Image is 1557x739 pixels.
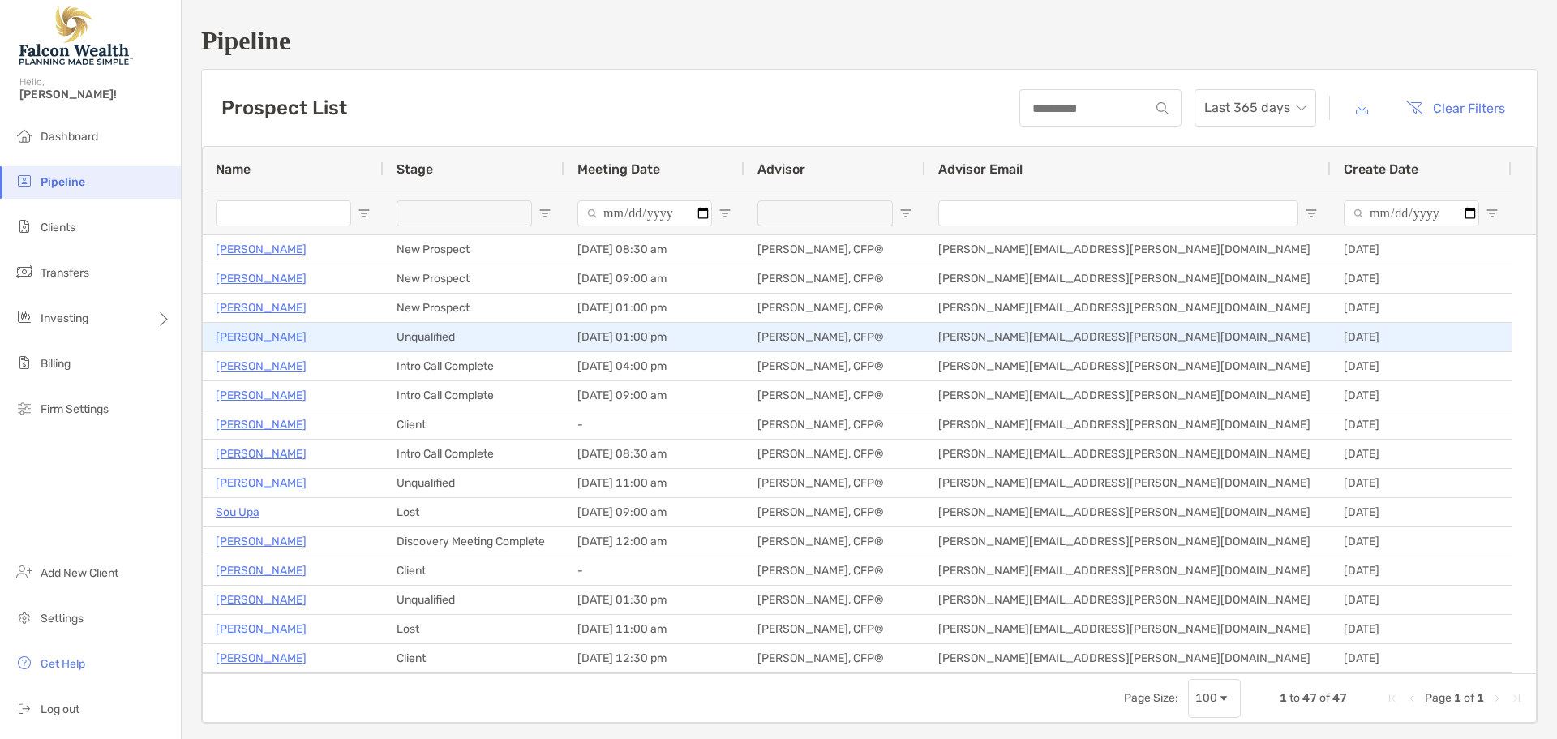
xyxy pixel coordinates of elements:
div: [DATE] [1331,644,1512,672]
div: [DATE] [1331,469,1512,497]
span: 1 [1280,691,1287,705]
div: [PERSON_NAME][EMAIL_ADDRESS][PERSON_NAME][DOMAIN_NAME] [925,294,1331,322]
div: Client [384,556,564,585]
span: Log out [41,702,79,716]
div: [PERSON_NAME][EMAIL_ADDRESS][PERSON_NAME][DOMAIN_NAME] [925,644,1331,672]
img: firm-settings icon [15,398,34,418]
img: pipeline icon [15,171,34,191]
div: New Prospect [384,264,564,293]
div: [DATE] 01:00 pm [564,323,744,351]
span: of [1319,691,1330,705]
div: [PERSON_NAME], CFP® [744,527,925,556]
span: Settings [41,612,84,625]
div: [PERSON_NAME], CFP® [744,323,925,351]
div: Next Page [1491,692,1503,705]
div: [PERSON_NAME][EMAIL_ADDRESS][PERSON_NAME][DOMAIN_NAME] [925,527,1331,556]
div: [DATE] [1331,381,1512,410]
div: [DATE] 08:30 am [564,440,744,468]
div: New Prospect [384,294,564,322]
img: input icon [1156,102,1169,114]
div: [PERSON_NAME], CFP® [744,294,925,322]
div: 100 [1195,691,1217,705]
div: [DATE] [1331,235,1512,264]
div: [DATE] 12:00 am [564,527,744,556]
span: Add New Client [41,566,118,580]
span: of [1464,691,1474,705]
button: Clear Filters [1394,90,1517,126]
p: [PERSON_NAME] [216,590,307,610]
a: [PERSON_NAME] [216,327,307,347]
div: [DATE] [1331,323,1512,351]
div: [PERSON_NAME], CFP® [744,615,925,643]
div: Unqualified [384,323,564,351]
span: Investing [41,311,88,325]
div: [DATE] 04:00 pm [564,352,744,380]
div: Client [384,644,564,672]
div: [DATE] 11:00 am [564,469,744,497]
span: [PERSON_NAME]! [19,88,171,101]
span: Dashboard [41,130,98,144]
h1: Pipeline [201,26,1538,56]
span: Page [1425,691,1452,705]
div: Unqualified [384,469,564,497]
p: [PERSON_NAME] [216,648,307,668]
p: [PERSON_NAME] [216,473,307,493]
img: settings icon [15,608,34,627]
p: Sou Upa [216,502,259,522]
p: [PERSON_NAME] [216,619,307,639]
img: logout icon [15,698,34,718]
a: [PERSON_NAME] [216,531,307,552]
div: [PERSON_NAME], CFP® [744,469,925,497]
div: [PERSON_NAME][EMAIL_ADDRESS][PERSON_NAME][DOMAIN_NAME] [925,586,1331,614]
div: [PERSON_NAME], CFP® [744,644,925,672]
div: [PERSON_NAME][EMAIL_ADDRESS][PERSON_NAME][DOMAIN_NAME] [925,498,1331,526]
input: Meeting Date Filter Input [577,200,712,226]
span: Create Date [1344,161,1418,177]
span: 47 [1332,691,1347,705]
img: dashboard icon [15,126,34,145]
div: Intro Call Complete [384,352,564,380]
div: [DATE] 09:00 am [564,264,744,293]
div: [PERSON_NAME], CFP® [744,556,925,585]
span: Billing [41,357,71,371]
div: Client [384,410,564,439]
div: [DATE] 11:00 am [564,615,744,643]
a: [PERSON_NAME] [216,415,307,435]
img: Falcon Wealth Planning Logo [19,6,133,65]
div: [DATE] 01:00 pm [564,294,744,322]
p: [PERSON_NAME] [216,269,307,289]
div: [PERSON_NAME], CFP® [744,235,925,264]
span: Name [216,161,251,177]
div: [DATE] [1331,294,1512,322]
div: [DATE] [1331,410,1512,439]
p: [PERSON_NAME] [216,561,307,581]
p: [PERSON_NAME] [216,298,307,318]
div: Lost [384,498,564,526]
button: Open Filter Menu [1305,207,1318,220]
div: [PERSON_NAME], CFP® [744,381,925,410]
div: [DATE] [1331,586,1512,614]
div: [PERSON_NAME], CFP® [744,440,925,468]
div: [PERSON_NAME][EMAIL_ADDRESS][PERSON_NAME][DOMAIN_NAME] [925,264,1331,293]
div: Lost [384,615,564,643]
div: Last Page [1510,692,1523,705]
div: [PERSON_NAME], CFP® [744,264,925,293]
div: [DATE] 01:30 pm [564,586,744,614]
span: Advisor [757,161,805,177]
div: [PERSON_NAME][EMAIL_ADDRESS][PERSON_NAME][DOMAIN_NAME] [925,556,1331,585]
span: Transfers [41,266,89,280]
img: transfers icon [15,262,34,281]
span: Last 365 days [1204,90,1306,126]
div: [PERSON_NAME], CFP® [744,586,925,614]
div: [PERSON_NAME][EMAIL_ADDRESS][PERSON_NAME][DOMAIN_NAME] [925,323,1331,351]
input: Create Date Filter Input [1344,200,1479,226]
a: [PERSON_NAME] [216,239,307,260]
div: [DATE] [1331,615,1512,643]
span: Pipeline [41,175,85,189]
div: - [564,410,744,439]
div: First Page [1386,692,1399,705]
div: Previous Page [1405,692,1418,705]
